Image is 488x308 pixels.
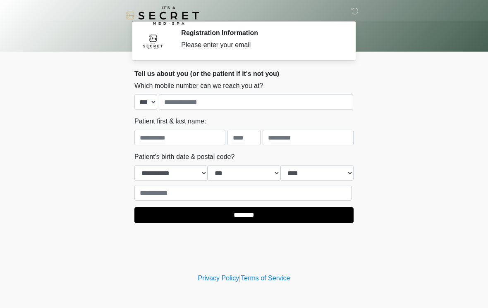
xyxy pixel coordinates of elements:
div: Please enter your email [181,40,341,50]
h2: Registration Information [181,29,341,37]
label: Which mobile number can we reach you at? [134,81,263,91]
a: | [239,275,241,282]
h2: Tell us about you (or the patient if it's not you) [134,70,354,78]
a: Terms of Service [241,275,290,282]
a: Privacy Policy [198,275,239,282]
img: It's A Secret Med Spa Logo [126,6,199,25]
label: Patient first & last name: [134,116,206,126]
label: Patient's birth date & postal code? [134,152,234,162]
img: Agent Avatar [141,29,165,54]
